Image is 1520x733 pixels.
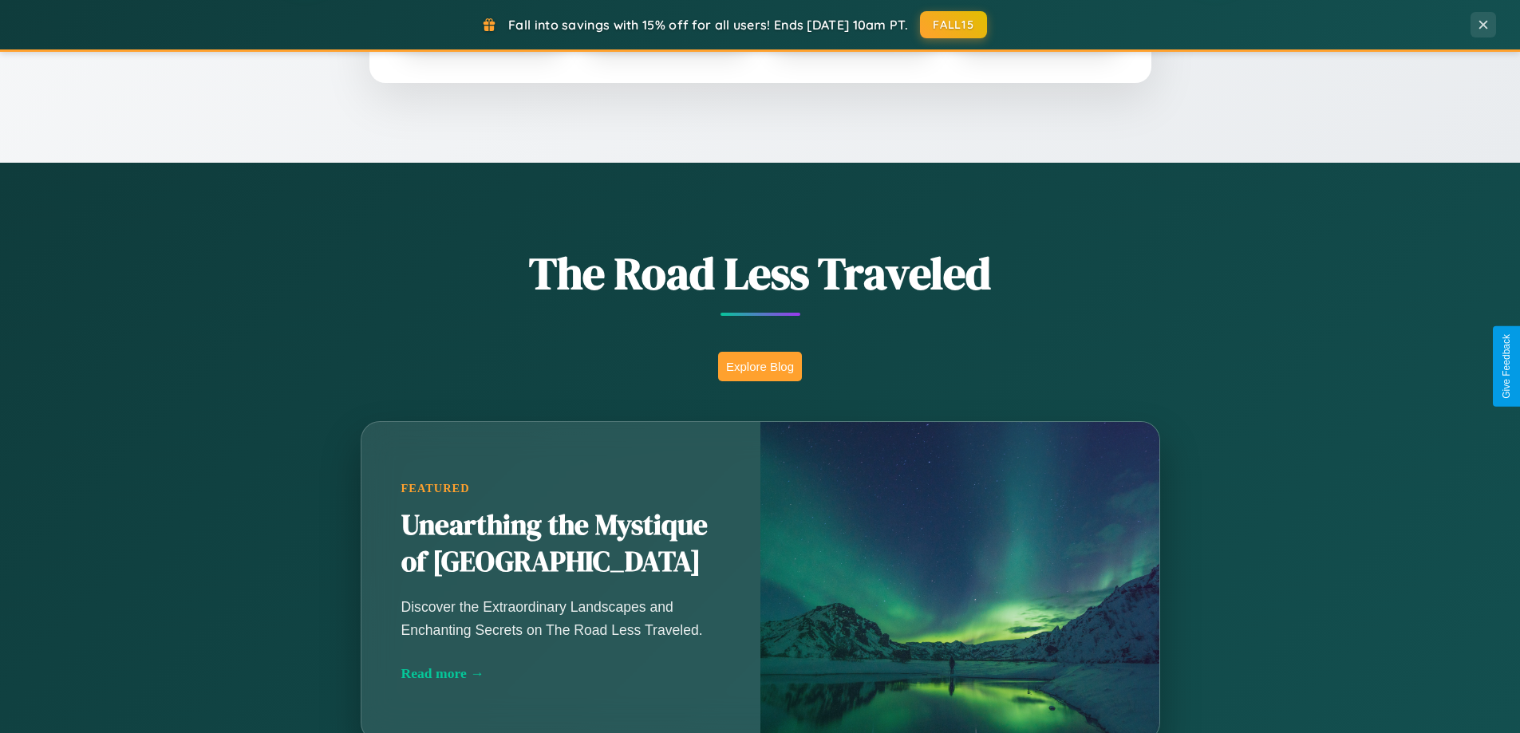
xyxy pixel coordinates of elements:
button: Explore Blog [718,352,802,381]
div: Give Feedback [1501,334,1512,399]
h2: Unearthing the Mystique of [GEOGRAPHIC_DATA] [401,507,721,581]
button: FALL15 [920,11,987,38]
p: Discover the Extraordinary Landscapes and Enchanting Secrets on The Road Less Traveled. [401,596,721,640]
div: Read more → [401,665,721,682]
span: Fall into savings with 15% off for all users! Ends [DATE] 10am PT. [508,17,908,33]
h1: The Road Less Traveled [282,242,1239,304]
div: Featured [401,482,721,495]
